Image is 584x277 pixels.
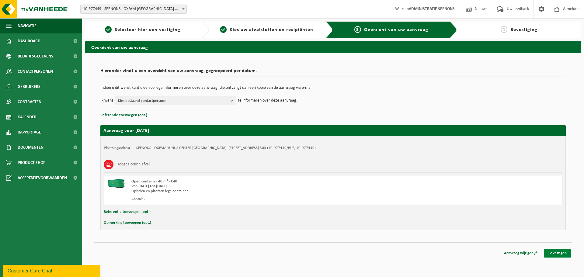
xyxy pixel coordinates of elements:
strong: Van [DATE] tot [DATE] [131,184,167,188]
span: 10-977449 - SEENONS - OXFAM YUNUS CENTER HAREN - HAREN [81,5,186,13]
strong: Aanvraag voor [DATE] [103,128,149,133]
p: Indien u dit wenst kunt u een collega informeren over deze aanvraag, die ontvangt dan een kopie v... [100,86,566,90]
span: Dashboard [18,33,40,49]
button: Referentie toevoegen (opt.) [100,111,147,119]
button: Kies bestaand contactpersoon [115,96,236,105]
span: Rapportage [18,125,41,140]
span: Contracten [18,94,41,109]
span: Overzicht van uw aanvraag [364,27,428,32]
p: te informeren over deze aanvraag. [238,96,297,105]
a: Bevestigen [544,249,571,258]
h3: Hoogcalorisch afval [116,160,150,169]
span: 10-977449 - SEENONS - OXFAM YUNUS CENTER HAREN - HAREN [80,5,187,14]
iframe: chat widget [3,264,102,277]
span: Bevestiging [510,27,537,32]
h2: Overzicht van uw aanvraag [85,41,581,53]
a: Aanvraag wijzigen [499,249,542,258]
strong: ADMINISTRATIE SEENONS [409,7,455,11]
span: Product Shop [18,155,45,170]
span: Gebruikers [18,79,40,94]
span: Acceptatievoorwaarden [18,170,67,185]
span: Contactpersonen [18,64,53,79]
span: Navigatie [18,18,36,33]
span: Kalender [18,109,36,125]
strong: Plaatsingsadres: [104,146,130,150]
td: SEENONS - OXFAM YUNUS CENTER [GEOGRAPHIC_DATA], [STREET_ADDRESS] 303 (10-977449/BUS, 10-977449) [136,146,316,151]
a: 2Kies uw afvalstoffen en recipiënten [212,26,321,33]
div: Aantal: 2 [131,197,357,202]
span: Selecteer hier een vestiging [115,27,180,32]
div: Ophalen en plaatsen lege container [131,189,357,194]
span: Documenten [18,140,43,155]
a: 1Selecteer hier een vestiging [88,26,197,33]
p: Ik wens [100,96,113,105]
span: Kies bestaand contactpersoon [118,96,228,106]
span: 4 [501,26,507,33]
span: 3 [354,26,361,33]
span: 1 [105,26,112,33]
span: Bedrijfsgegevens [18,49,53,64]
span: Kies uw afvalstoffen en recipiënten [230,27,313,32]
img: HK-XC-40-GN-00.png [107,179,125,188]
span: Open container 40 m³ - C40 [131,179,177,183]
h2: Hieronder vindt u een overzicht van uw aanvraag, gegroepeerd per datum. [100,68,566,77]
button: Opmerking toevoegen (opt.) [104,219,151,227]
button: Referentie toevoegen (opt.) [104,208,151,216]
span: 2 [220,26,227,33]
